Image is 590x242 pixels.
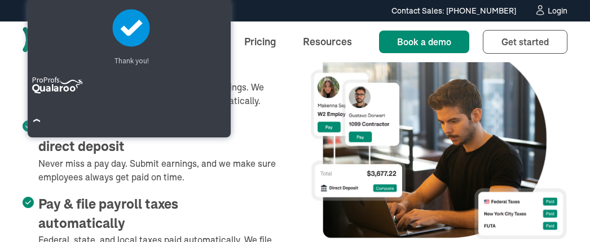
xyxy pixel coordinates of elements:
a: Login [534,5,567,17]
div: Contact Sales: [PHONE_NUMBER] [391,5,516,17]
p: Thank you! [42,56,222,66]
a: Get started [483,30,567,54]
span: Get started [501,36,549,47]
li: Easily upload timesheets or manually add earnings. We calculate wages, taxes, and deductions auto... [23,42,279,107]
iframe: Chat Widget [387,111,590,242]
li: Never miss a pay day. Submit earnings, and we make sure employees always get paid on time. [23,119,279,184]
a: Book a demo [379,31,469,53]
a: Pricing [235,29,285,54]
span: Book a demo [397,36,451,47]
a: Resources [294,29,361,54]
a: home [23,27,140,57]
div: Login [548,7,567,15]
span: Pay & file payroll taxes automatically [38,197,178,231]
a: ProProfs [32,88,83,97]
div: Thank you! [32,56,231,71]
tspan: ProProfs [32,75,59,85]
